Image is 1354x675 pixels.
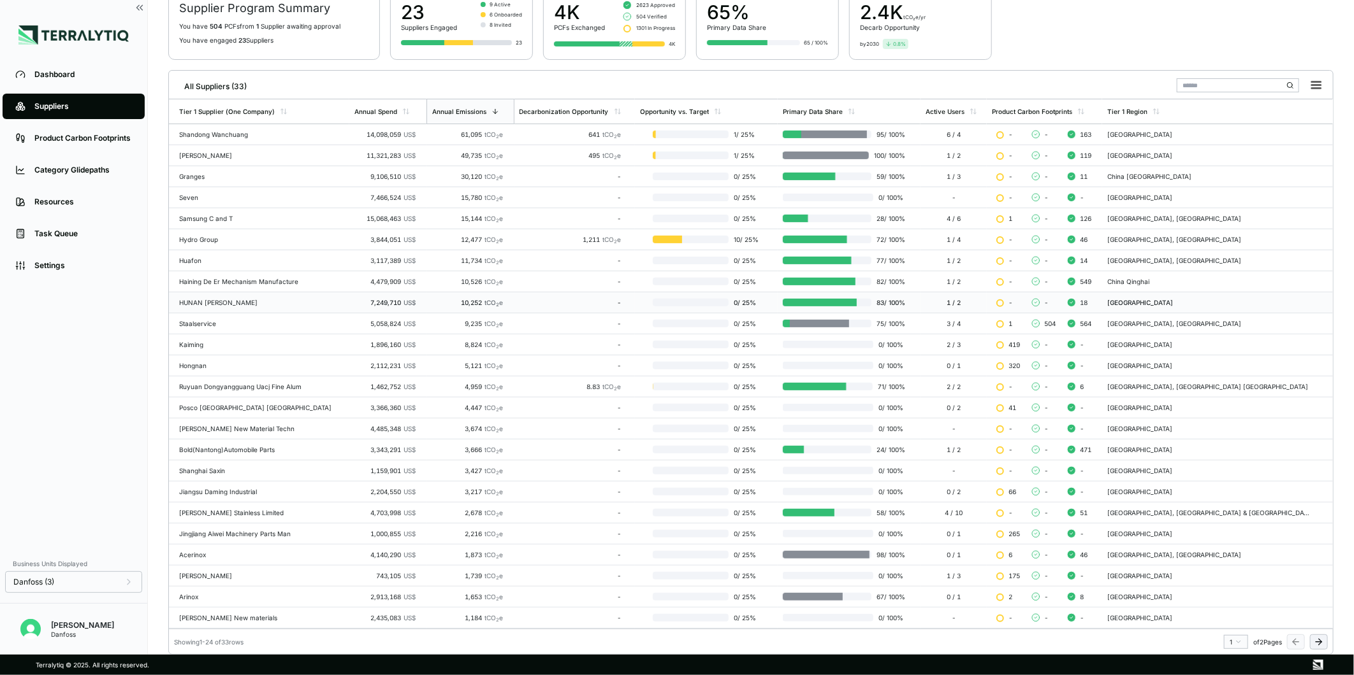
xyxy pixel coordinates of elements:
span: tCO e [484,341,503,348]
span: US$ [404,383,416,390]
span: - [1045,446,1049,453]
div: - [520,194,622,201]
span: 504 [1045,320,1056,327]
sub: 2 [496,365,499,371]
span: 504 Verified [636,13,667,20]
div: 3,217 [432,488,503,495]
sub: 2 [496,386,499,392]
span: US$ [404,173,416,180]
sub: 2 [615,134,618,139]
span: 320 [1009,362,1021,369]
div: 9,106,510 [354,173,416,180]
div: 0 / 1 [926,362,982,369]
span: 6 Onboarded [490,11,522,18]
div: [GEOGRAPHIC_DATA] [1107,194,1311,201]
span: 95 / 100 % [871,131,905,138]
span: - [1045,257,1049,264]
div: Shanghai Saxin [179,467,344,474]
img: Logo [18,25,129,45]
div: Ruyuan Dongyangguang Uacj Fine Alum [179,383,344,390]
span: - [1045,299,1049,306]
div: 2,204,550 [354,488,416,495]
sub: 2 [615,386,618,392]
button: 1 [1224,635,1248,649]
div: [GEOGRAPHIC_DATA], [GEOGRAPHIC_DATA] [1107,215,1311,222]
div: 1 / 2 [926,278,982,285]
span: 6 [1081,383,1084,390]
sub: 2 [496,134,499,139]
div: 3,844,051 [354,236,416,243]
sub: 2 [496,323,499,329]
div: 1,159,901 [354,467,416,474]
div: Tier 1 Region [1107,108,1147,115]
div: 61,095 [432,131,503,138]
div: 4,959 [432,383,503,390]
span: 0 / 25 % [729,173,762,180]
div: HUNAN [PERSON_NAME] [179,299,344,306]
span: - [1009,278,1013,285]
span: 0 / 25 % [729,257,762,264]
div: Posco [GEOGRAPHIC_DATA] [GEOGRAPHIC_DATA] [179,404,344,411]
span: 82 / 100 % [871,278,905,285]
span: 504 [210,22,222,30]
span: 59 / 100 % [871,173,905,180]
div: 2.4 K [860,1,926,24]
div: - [926,467,982,474]
span: 0 / 100 % [873,362,905,369]
span: - [1045,152,1049,159]
span: - [1009,467,1013,474]
div: China [GEOGRAPHIC_DATA] [1107,173,1311,180]
div: 1,896,160 [354,341,416,348]
span: 0 / 100 % [873,341,905,348]
div: 4,479,909 [354,278,416,285]
div: 5,121 [432,362,503,369]
span: - [1081,425,1084,432]
div: Category Glidepaths [34,165,132,175]
div: 8,824 [432,341,503,348]
span: 83 / 100 % [871,299,905,306]
div: 1 / 2 [926,152,982,159]
span: tCO e [484,320,503,327]
div: 3,117,389 [354,257,416,264]
span: 28 / 100 % [871,215,905,222]
div: Decarbonization Opportunity [520,108,609,115]
div: 3,343,291 [354,446,416,453]
div: 23 [401,1,457,24]
span: - [1009,257,1013,264]
span: 10 / 25 % [729,236,762,243]
div: - [520,257,622,264]
span: US$ [404,257,416,264]
div: 5,058,824 [354,320,416,327]
div: - [520,173,622,180]
div: Active Users [926,108,965,115]
span: 0 / 25 % [729,383,762,390]
sub: 2 [496,449,499,455]
span: 46 [1081,236,1088,243]
div: 3,674 [432,425,503,432]
div: 1 [1230,638,1242,646]
span: 564 [1081,320,1092,327]
span: 0 / 25 % [729,278,762,285]
sub: 2 [496,428,499,434]
div: 30,120 [432,173,503,180]
span: US$ [404,278,416,285]
span: US$ [404,236,416,243]
span: - [1045,425,1049,432]
div: Kaiming [179,341,344,348]
span: 8 Invited [490,21,511,29]
span: US$ [404,215,416,222]
div: Huafon [179,257,344,264]
div: Shandong Wanchuang [179,131,344,138]
div: All Suppliers (33) [174,76,247,92]
div: [GEOGRAPHIC_DATA] [1107,404,1311,411]
span: - [1045,173,1049,180]
span: US$ [404,425,416,432]
span: - [1081,362,1084,369]
div: - [520,278,622,285]
span: 0 / 25 % [729,215,762,222]
sub: 2 [496,218,499,224]
div: 12,477 [432,236,503,243]
span: US$ [404,299,416,306]
div: 49,735 [432,152,503,159]
span: US$ [404,320,416,327]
